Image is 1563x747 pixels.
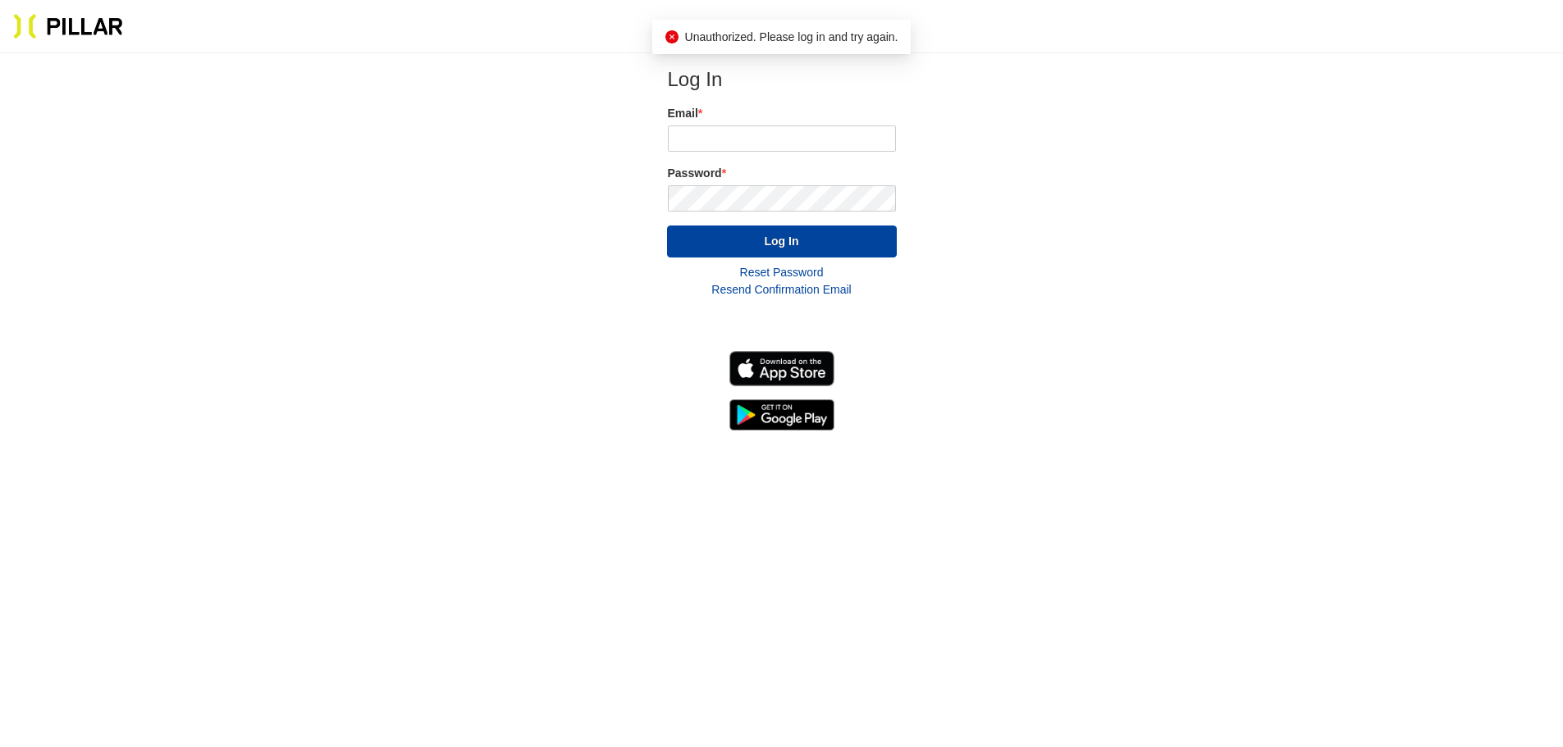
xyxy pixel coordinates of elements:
[668,165,896,182] label: Password
[729,399,834,430] img: Get it on Google Play
[740,266,824,279] a: Reset Password
[665,30,679,43] span: close-circle
[668,67,896,92] h2: Log In
[729,351,834,386] img: Download on the App Store
[668,105,896,122] label: Email
[711,283,851,296] a: Resend Confirmation Email
[685,30,898,43] span: Unauthorized. Please log in and try again.
[13,13,123,39] img: Pillar Technologies
[667,225,897,257] button: Log In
